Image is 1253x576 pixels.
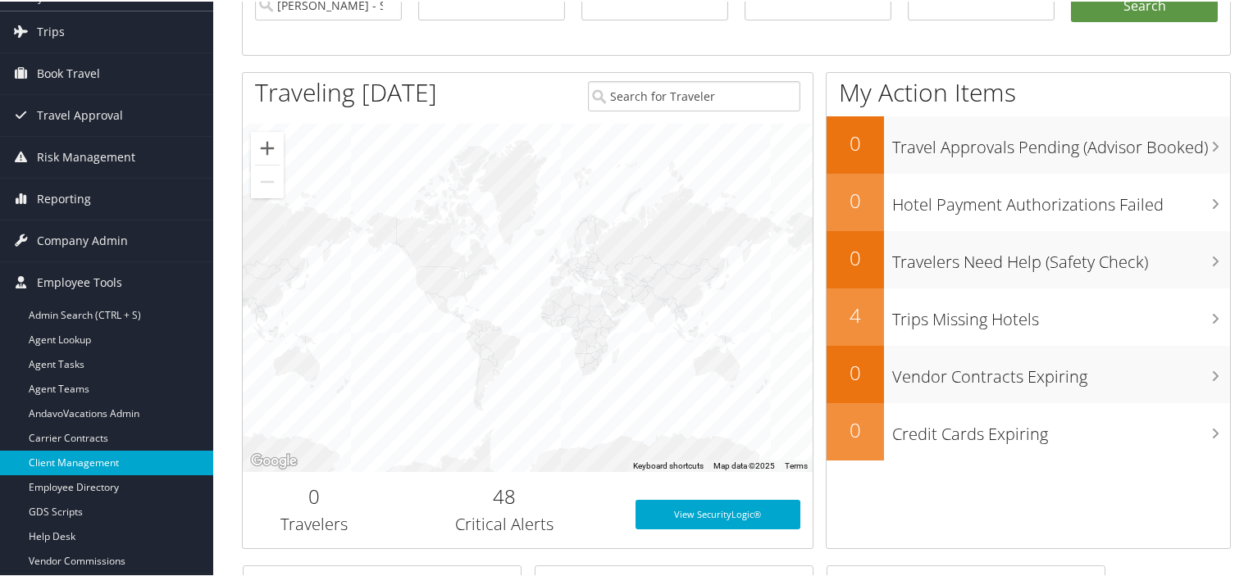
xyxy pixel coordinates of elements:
[37,135,135,176] span: Risk Management
[892,413,1230,444] h3: Credit Cards Expiring
[827,357,884,385] h2: 0
[827,401,1230,459] a: 0Credit Cards Expiring
[37,10,65,51] span: Trips
[892,126,1230,157] h3: Travel Approvals Pending (Advisor Booked)
[892,298,1230,329] h3: Trips Missing Hotels
[37,52,100,93] span: Book Travel
[827,243,884,270] h2: 0
[827,172,1230,229] a: 0Hotel Payment Authorizations Failed
[827,115,1230,172] a: 0Travel Approvals Pending (Advisor Booked)
[827,128,884,156] h2: 0
[247,449,301,470] a: Open this area in Google Maps (opens a new window)
[892,184,1230,215] h3: Hotel Payment Authorizations Failed
[37,93,123,134] span: Travel Approval
[251,164,284,197] button: Zoom out
[827,229,1230,287] a: 0Travelers Need Help (Safety Check)
[37,261,122,302] span: Employee Tools
[713,460,775,469] span: Map data ©2025
[398,511,611,534] h3: Critical Alerts
[785,460,808,469] a: Terms (opens in new tab)
[827,344,1230,401] a: 0Vendor Contracts Expiring
[255,74,437,108] h1: Traveling [DATE]
[37,177,91,218] span: Reporting
[37,219,128,260] span: Company Admin
[588,79,801,110] input: Search for Traveler
[827,287,1230,344] a: 4Trips Missing Hotels
[247,449,301,470] img: Google
[633,459,704,470] button: Keyboard shortcuts
[892,356,1230,387] h3: Vendor Contracts Expiring
[255,481,373,509] h2: 0
[892,241,1230,272] h3: Travelers Need Help (Safety Check)
[255,511,373,534] h3: Travelers
[827,300,884,328] h2: 4
[827,415,884,442] h2: 0
[827,74,1230,108] h1: My Action Items
[398,481,611,509] h2: 48
[636,498,801,528] a: View SecurityLogic®
[251,130,284,163] button: Zoom in
[827,185,884,213] h2: 0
